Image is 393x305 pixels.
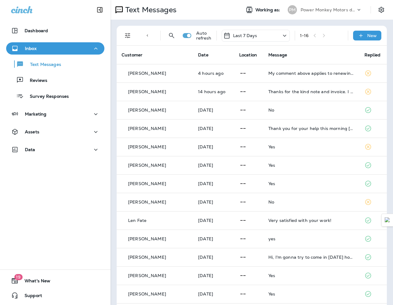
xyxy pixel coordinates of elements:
div: Yes [268,181,355,186]
button: Dashboard [6,25,104,37]
span: Location [239,52,257,58]
p: [PERSON_NAME] [128,71,166,76]
div: No [268,200,355,204]
span: Message [268,52,287,58]
button: Marketing [6,108,104,120]
p: Power Monkey Motors dba Grease Monkey 1120 [301,7,356,12]
p: Len Fate [128,218,146,223]
span: Working as: [255,7,282,13]
p: Assets [25,129,39,134]
button: Search Messages [165,29,178,42]
div: yes [268,236,355,241]
p: Aug 13, 2025 06:31 PM [198,89,229,94]
div: Yes [268,292,355,296]
span: Support [18,293,42,300]
p: Aug 11, 2025 09:02 AM [198,181,229,186]
button: Support [6,289,104,302]
p: Last 7 Days [233,33,257,38]
p: Aug 12, 2025 10:38 AM [198,126,229,131]
p: Inbox [25,46,37,51]
p: [PERSON_NAME] [128,89,166,94]
p: Data [25,147,35,152]
p: Marketing [25,112,46,116]
p: [PERSON_NAME] [128,255,166,260]
p: New [367,33,377,38]
p: Aug 11, 2025 09:47 AM [198,163,229,168]
p: [PERSON_NAME] [128,200,166,204]
p: Aug 7, 2025 08:57 AM [198,273,229,278]
span: 19 [14,274,22,280]
p: [PERSON_NAME] [128,236,166,241]
p: [PERSON_NAME] [128,273,166,278]
p: [PERSON_NAME] [128,292,166,296]
button: Data [6,143,104,156]
p: Aug 8, 2025 10:11 AM [198,218,229,223]
p: [PERSON_NAME] [128,126,166,131]
div: My comment above applies to renewing the registration for the year 2024-2025. Due 09/25. [268,71,355,76]
p: [PERSON_NAME] [128,163,166,168]
div: Yes [268,273,355,278]
div: 1 - 16 [300,33,309,38]
p: Dashboard [25,28,48,33]
img: Detect Auto [385,217,390,223]
div: No [268,108,355,112]
span: Date [198,52,208,58]
p: Aug 12, 2025 09:58 AM [198,144,229,149]
p: Aug 7, 2025 09:39 AM [198,255,229,260]
div: PM [288,5,297,14]
span: What's New [18,278,50,286]
div: Yes [268,144,355,149]
div: Yes [268,163,355,168]
p: [PERSON_NAME] [128,181,166,186]
button: 19What's New [6,275,104,287]
p: Aug 7, 2025 09:29 PM [198,236,229,241]
p: Aug 14, 2025 05:25 AM [198,71,229,76]
span: Customer [122,52,142,58]
button: Survey Responses [6,90,104,102]
span: Replied [364,52,380,58]
p: Reviews [24,78,47,84]
button: Reviews [6,74,104,86]
p: Aug 11, 2025 07:46 AM [198,200,229,204]
button: Assets [6,126,104,138]
button: Filters [122,29,134,42]
p: Aug 12, 2025 11:30 AM [198,108,229,112]
p: [PERSON_NAME] [128,108,166,112]
button: Inbox [6,42,104,55]
div: Thank you for your help this morning Kimberly. I'm going to have to cancel my 1130 appointment today [268,126,355,131]
button: Collapse Sidebar [91,4,108,16]
p: Text Messages [24,62,61,68]
div: Thanks for the kind note and invoice. I don't recall receiving any information that day about the... [268,89,355,94]
div: Hi, I'm gonna try to come in today hopefully, to replace the tire, thank you. [268,255,355,260]
button: Text Messages [6,58,104,71]
div: Very satisfied with your work! [268,218,355,223]
p: Text Messages [123,5,177,14]
p: [PERSON_NAME] [128,144,166,149]
p: Auto refresh [196,31,212,40]
p: Survey Responses [24,94,69,100]
button: Settings [376,4,387,15]
p: Aug 7, 2025 08:06 AM [198,292,229,296]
